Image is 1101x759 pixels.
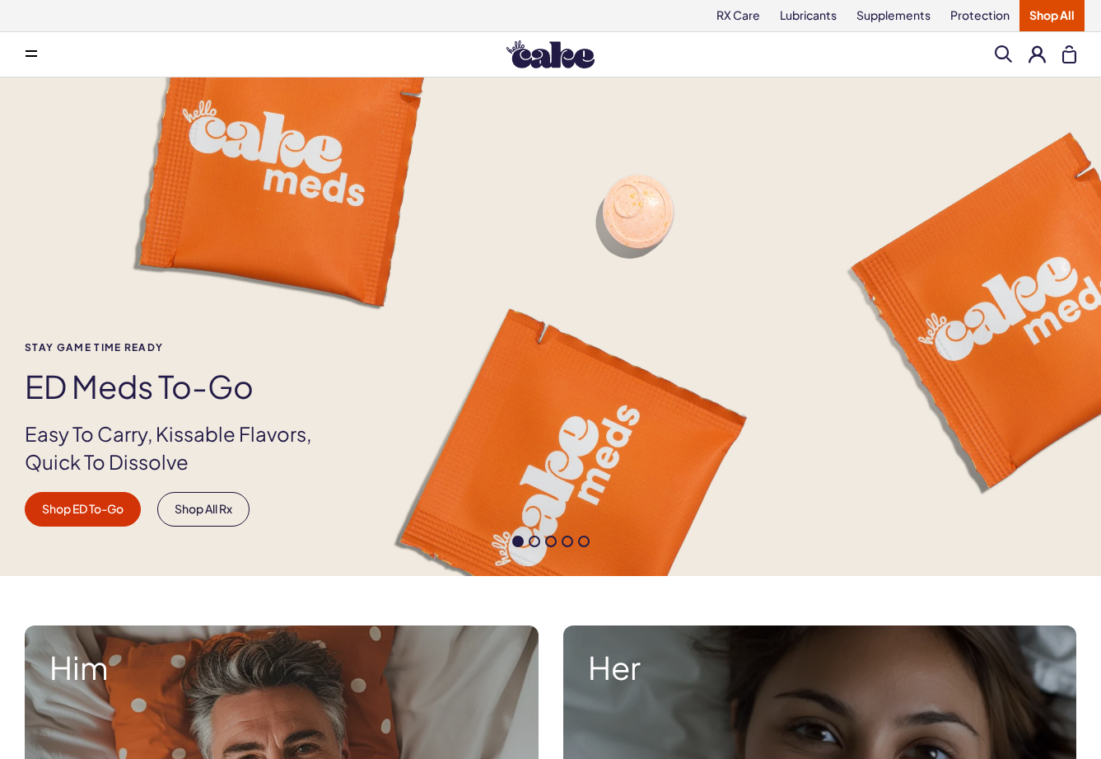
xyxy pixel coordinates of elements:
[25,369,339,404] h1: ED Meds to-go
[25,342,339,353] span: Stay Game time ready
[588,650,1052,685] strong: Her
[49,650,514,685] strong: Him
[25,420,339,476] p: Easy To Carry, Kissable Flavors, Quick To Dissolve
[506,40,595,68] img: Hello Cake
[25,492,141,527] a: Shop ED To-Go
[157,492,250,527] a: Shop All Rx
